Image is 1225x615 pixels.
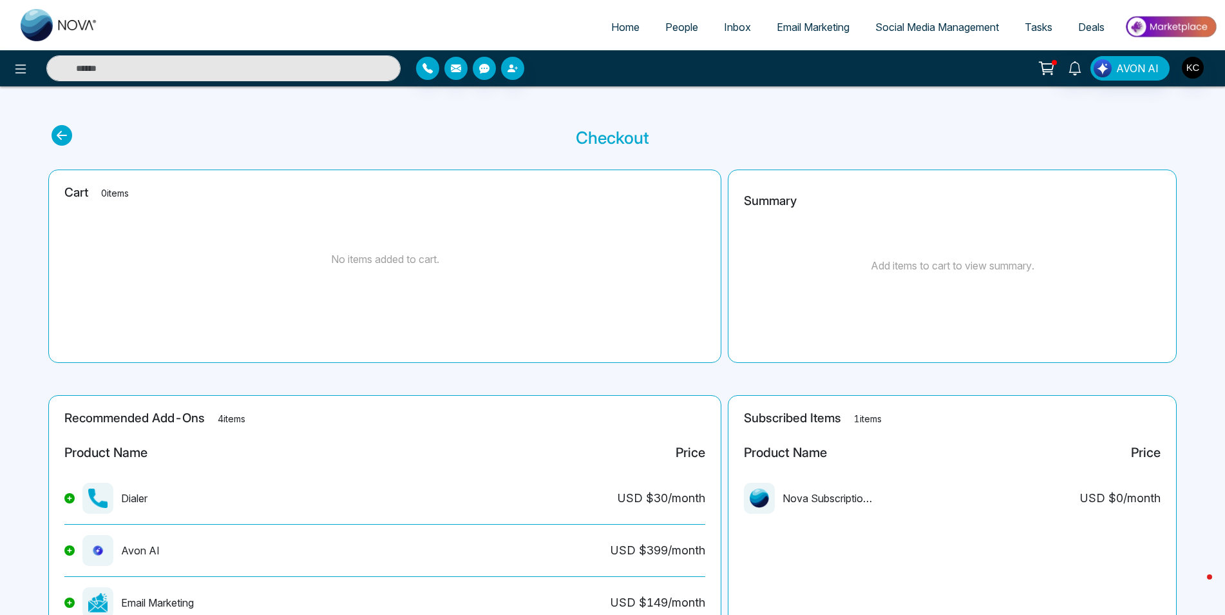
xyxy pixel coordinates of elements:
p: Checkout [576,125,649,150]
p: Nova Subscription Fee [783,491,873,506]
iframe: Intercom live chat [1181,571,1212,602]
p: No items added to cart. [331,251,439,267]
img: User Avatar [1182,57,1204,79]
span: Social Media Management [875,21,999,34]
span: People [665,21,698,34]
span: Inbox [724,21,751,34]
span: Tasks [1025,21,1052,34]
div: Product Name [64,443,147,462]
h2: Subscribed Items [744,411,1161,426]
img: Lead Flow [1094,59,1112,77]
div: Avon AI [64,535,160,566]
span: Email Marketing [777,21,850,34]
img: missing [750,489,769,508]
p: Add items to cart to view summary. [871,258,1034,273]
div: USD $ 149 /month [611,594,705,611]
a: Social Media Management [862,15,1012,39]
img: missing [88,541,108,560]
div: USD $ 30 /month [618,489,705,507]
span: 4 items [218,413,245,424]
a: Email Marketing [764,15,862,39]
a: People [652,15,711,39]
div: USD $ 399 /month [611,542,705,559]
span: Home [611,21,640,34]
a: Deals [1065,15,1117,39]
img: Nova CRM Logo [21,9,98,41]
button: AVON AI [1090,56,1170,81]
span: 0 items [101,188,129,199]
div: Price [676,443,705,462]
a: Inbox [711,15,764,39]
img: Market-place.gif [1124,12,1217,41]
div: Price [1131,443,1161,462]
h2: Recommended Add-Ons [64,411,705,426]
span: 1 items [854,413,882,424]
div: Product Name [744,443,827,462]
span: AVON AI [1116,61,1159,76]
p: Summary [744,192,797,211]
div: USD $ 0 /month [1080,489,1161,507]
a: Tasks [1012,15,1065,39]
span: Deals [1078,21,1105,34]
div: Dialer [64,483,147,514]
img: missing [88,593,108,612]
a: Home [598,15,652,39]
h2: Cart [64,186,705,200]
img: missing [88,489,108,508]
